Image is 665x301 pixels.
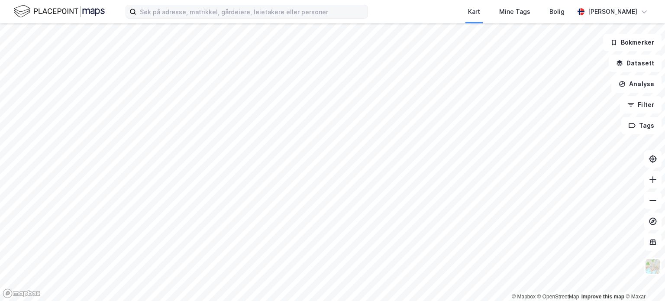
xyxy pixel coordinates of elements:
img: logo.f888ab2527a4732fd821a326f86c7f29.svg [14,4,105,19]
div: [PERSON_NAME] [588,6,637,17]
div: Kontrollprogram for chat [622,259,665,301]
iframe: Chat Widget [622,259,665,301]
div: Bolig [549,6,565,17]
div: Mine Tags [499,6,530,17]
input: Søk på adresse, matrikkel, gårdeiere, leietakere eller personer [136,5,368,18]
div: Kart [468,6,480,17]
